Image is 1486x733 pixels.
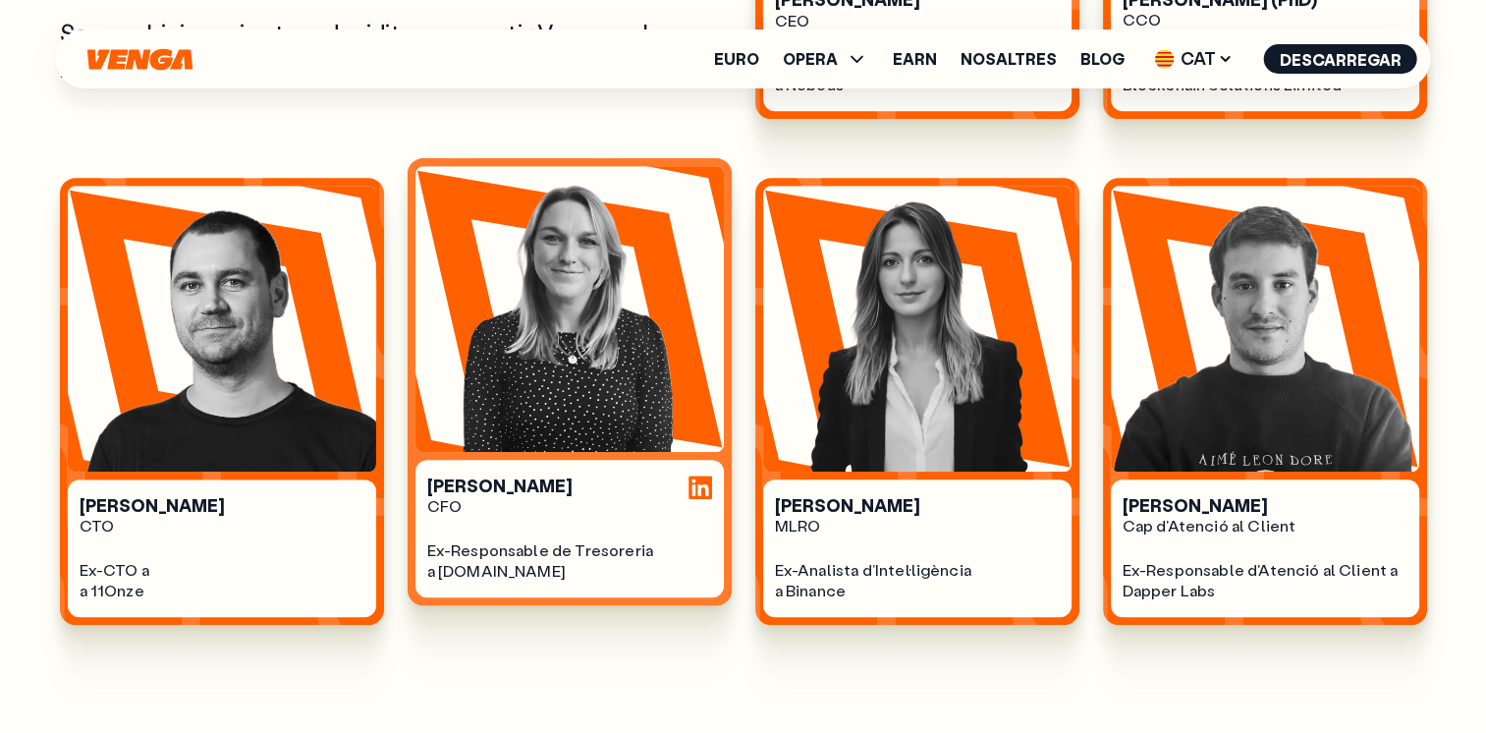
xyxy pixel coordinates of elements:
div: Ex-Responsable de Tresoreria a [DOMAIN_NAME] [427,540,712,582]
div: CFO [427,496,712,517]
div: CEO [775,11,1060,31]
a: Blog [1080,51,1125,67]
img: person image [1111,186,1419,472]
a: Earn [893,51,937,67]
div: Cap d'Atenció al Client [1123,516,1407,536]
div: [PERSON_NAME] [427,476,712,497]
div: [PERSON_NAME] [1123,495,1407,517]
img: flag-cat [1155,49,1175,69]
a: person image[PERSON_NAME]CFOEx-Responsable de Tresoreriaa [DOMAIN_NAME] [408,178,732,625]
p: Som ambiciosos i estem decidits a convertir Venga en la pròxima app cripto de referència a Europa! [60,18,732,79]
a: person image[PERSON_NAME]Cap d'Atenció al ClientEx-Responsable d'Atenció al Client a Dapper Labs [1103,178,1427,625]
div: MLRO [775,516,1060,536]
svg: Inici [85,48,195,71]
span: OPERA [783,51,838,67]
img: person image [68,186,376,472]
span: CAT [1148,43,1240,75]
button: Descarregar [1264,44,1417,74]
span: OPERA [783,47,869,71]
img: person image [415,166,724,452]
div: Ex-Analista d’Intel·ligència a Binance [775,560,1060,601]
div: CCO [1123,10,1407,30]
a: person image[PERSON_NAME]MLROEx-Analista d’Intel·ligènciaa Binance [755,178,1079,625]
div: Ex-Responsable d'Atenció al Client a Dapper Labs [1123,560,1407,601]
a: Euro [714,51,759,67]
a: Nosaltres [961,51,1057,67]
img: person image [763,186,1072,472]
a: person image[PERSON_NAME]CTOEx-CTO aa 11Onze [60,178,384,625]
div: [PERSON_NAME] [775,495,1060,517]
div: CTO [80,516,364,536]
div: Ex-CTO a a 11Onze [80,560,364,601]
div: [PERSON_NAME] [80,495,364,517]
